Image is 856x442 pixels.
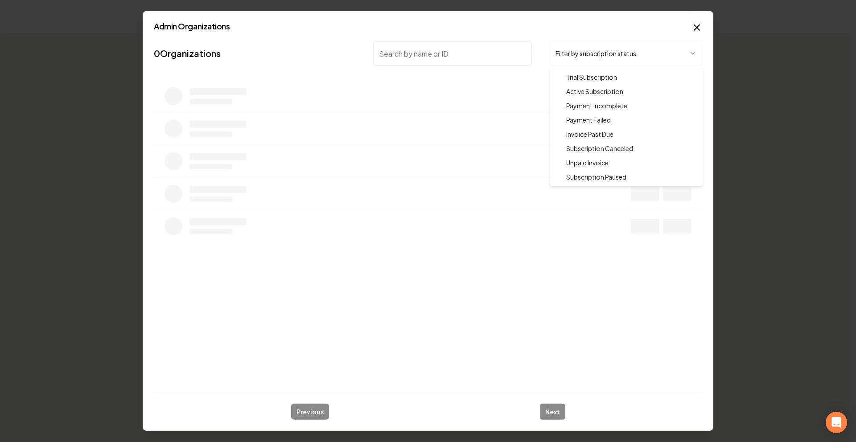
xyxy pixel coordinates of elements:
[566,130,613,139] span: Invoice Past Due
[566,144,633,153] span: Subscription Canceled
[566,87,623,96] span: Active Subscription
[566,73,617,82] span: Trial Subscription
[566,158,609,167] span: Unpaid Invoice
[566,172,626,181] span: Subscription Paused
[566,101,627,110] span: Payment Incomplete
[566,115,611,124] span: Payment Failed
